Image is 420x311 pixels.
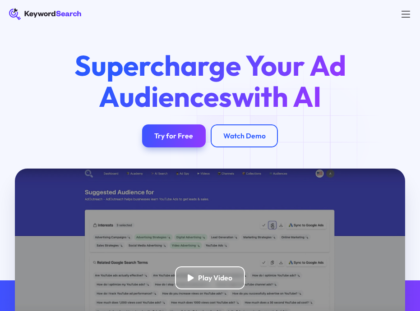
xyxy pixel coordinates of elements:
h1: Supercharge Your Ad Audiences [51,50,370,112]
div: Try for Free [154,132,193,141]
a: Try for Free [142,124,206,147]
div: Watch Demo [223,132,266,141]
span: with AI [232,78,321,114]
div: Play Video [198,274,232,283]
